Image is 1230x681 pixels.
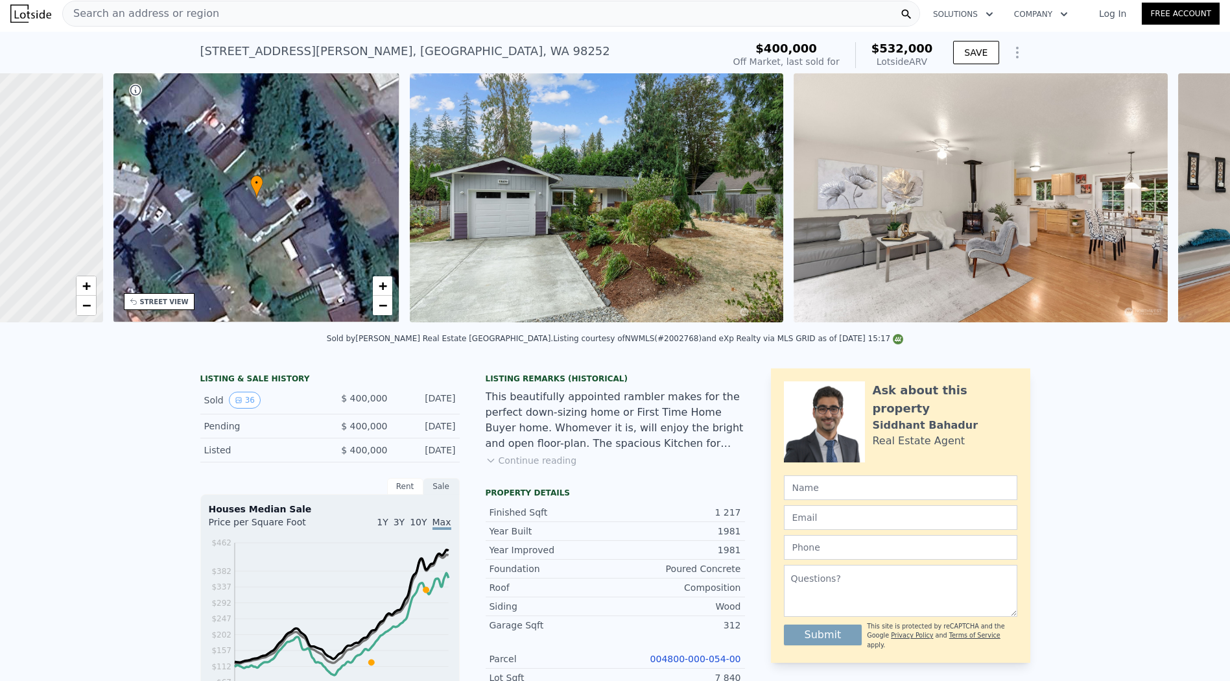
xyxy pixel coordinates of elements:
button: Continue reading [486,454,577,467]
div: Roof [490,581,615,594]
div: This site is protected by reCAPTCHA and the Google and apply. [867,622,1017,650]
div: Sale [423,478,460,495]
tspan: $247 [211,614,231,623]
span: 3Y [394,517,405,527]
span: Max [432,517,451,530]
span: $532,000 [871,42,933,55]
span: $ 400,000 [341,445,387,455]
tspan: $157 [211,646,231,655]
img: Sale: 126961925 Parcel: 103769810 [410,73,783,322]
div: Listed [204,444,320,457]
button: Submit [784,625,862,645]
span: + [82,278,90,294]
div: Lotside ARV [871,55,933,68]
div: Sold [204,392,320,409]
div: Siding [490,600,615,613]
div: This beautifully appointed rambler makes for the perfect down-sizing home or First Time Home Buye... [486,389,745,451]
div: [DATE] [398,420,456,433]
div: LISTING & SALE HISTORY [200,374,460,387]
a: Terms of Service [949,632,1000,639]
span: − [379,297,387,313]
div: • [250,175,263,198]
a: Zoom out [77,296,96,315]
div: Listing courtesy of NWMLS (#2002768) and eXp Realty via MLS GRID as of [DATE] 15:17 [553,334,903,343]
tspan: $462 [211,538,231,547]
div: Garage Sqft [490,619,615,632]
div: Real Estate Agent [873,433,965,449]
a: 004800-000-054-00 [650,654,741,664]
a: Free Account [1142,3,1220,25]
div: 1981 [615,544,741,556]
button: Show Options [1004,40,1030,66]
button: SAVE [953,41,999,64]
input: Email [784,505,1017,530]
div: Price per Square Foot [209,516,330,536]
div: Finished Sqft [490,506,615,519]
a: Zoom in [373,276,392,296]
div: Year Built [490,525,615,538]
div: Ask about this property [873,381,1017,418]
div: Listing Remarks (Historical) [486,374,745,384]
span: + [379,278,387,294]
button: Solutions [923,3,1004,26]
div: [STREET_ADDRESS][PERSON_NAME] , [GEOGRAPHIC_DATA] , WA 98252 [200,42,610,60]
tspan: $382 [211,567,231,576]
div: STREET VIEW [140,297,189,307]
input: Phone [784,535,1017,560]
div: Property details [486,488,745,498]
div: [DATE] [398,444,456,457]
span: − [82,297,90,313]
tspan: $337 [211,582,231,591]
span: Search an address or region [63,6,219,21]
div: Rent [387,478,423,495]
a: Zoom out [373,296,392,315]
div: Foundation [490,562,615,575]
a: Zoom in [77,276,96,296]
input: Name [784,475,1017,500]
div: Poured Concrete [615,562,741,575]
span: $400,000 [755,42,817,55]
img: NWMLS Logo [893,334,903,344]
span: $ 400,000 [341,393,387,403]
div: Pending [204,420,320,433]
span: • [250,177,263,189]
button: View historical data [229,392,261,409]
a: Privacy Policy [891,632,933,639]
button: Company [1004,3,1078,26]
img: Lotside [10,5,51,23]
span: $ 400,000 [341,421,387,431]
a: Log In [1083,7,1142,20]
div: Off Market, last sold for [733,55,840,68]
span: 10Y [410,517,427,527]
div: Houses Median Sale [209,503,451,516]
div: Year Improved [490,544,615,556]
tspan: $112 [211,662,231,671]
tspan: $292 [211,599,231,608]
div: 1 217 [615,506,741,519]
div: Composition [615,581,741,594]
div: Wood [615,600,741,613]
tspan: $202 [211,630,231,639]
div: Siddhant Bahadur [873,418,978,433]
div: Sold by [PERSON_NAME] Real Estate [GEOGRAPHIC_DATA] . [327,334,553,343]
img: Sale: 126961925 Parcel: 103769810 [794,73,1167,322]
div: 1981 [615,525,741,538]
div: Parcel [490,652,615,665]
span: 1Y [377,517,388,527]
div: 312 [615,619,741,632]
div: [DATE] [398,392,456,409]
